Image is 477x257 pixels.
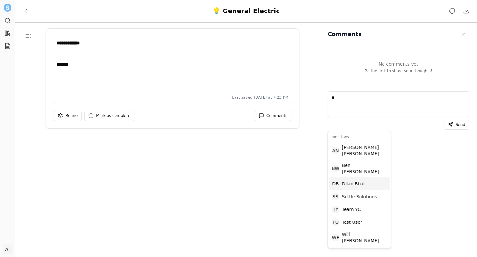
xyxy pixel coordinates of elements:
[232,95,288,100] span: Last saved [DATE] at 7:23 PM
[3,244,13,254] button: WF
[3,15,13,26] a: Search
[20,5,32,17] button: Back to Projects
[444,120,469,130] button: Send
[65,113,78,118] span: Refine
[328,30,362,39] h2: Comments
[342,193,377,200] span: Settle Solutions
[342,219,362,225] span: Test User
[342,181,365,187] span: Dilan Bhat
[3,3,13,13] button: Settle
[332,180,339,188] span: D B
[342,206,361,213] span: Team YC
[332,206,339,213] span: T Y
[332,234,339,241] span: W F
[332,218,339,226] span: T U
[458,28,469,40] button: Close sidebar
[4,4,11,12] img: Settle
[96,113,130,118] span: Mark as complete
[54,111,82,121] button: Refine
[342,144,387,157] span: [PERSON_NAME] [PERSON_NAME]
[332,147,339,154] span: A N
[255,111,291,121] button: Comments
[342,231,387,244] span: Will [PERSON_NAME]
[342,162,387,175] span: Ben [PERSON_NAME]
[456,122,465,127] span: Send
[3,28,13,38] a: Library
[266,113,287,118] span: Comments
[446,5,458,17] button: Project details
[3,41,13,51] a: Projects
[365,68,432,74] p: Be the first to share your thoughts!
[329,133,390,142] div: Mentions
[379,61,418,67] p: No comments yet
[332,193,339,200] span: S S
[332,165,339,172] span: B W
[212,6,280,15] div: 💡 General Electric
[84,111,134,121] button: Mark as complete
